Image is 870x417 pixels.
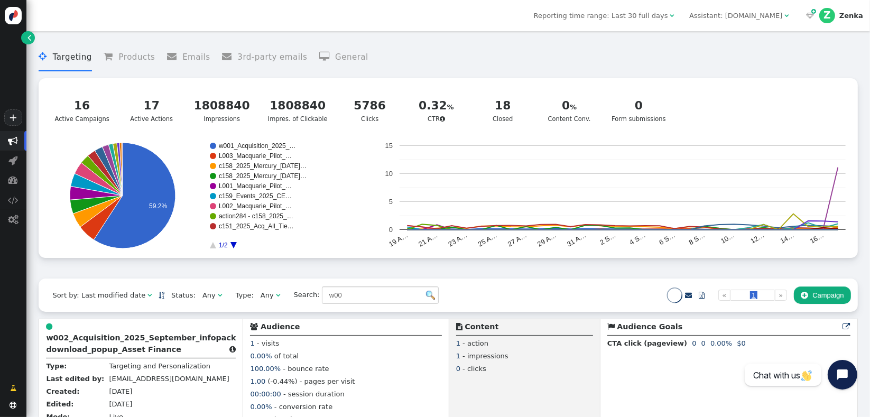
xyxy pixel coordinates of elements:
span:  [104,52,118,61]
div: 17 [127,97,176,115]
span:  [27,32,31,43]
span: - pages per visit [300,377,355,385]
span: - action [462,339,488,347]
span:  [250,323,258,330]
li: 3rd-party emails [222,43,307,71]
div: Impres. of Clickable [268,97,328,124]
a: « [718,290,730,301]
span: 0 [692,339,696,347]
span:  [784,12,789,19]
b: Last edited by: [46,375,104,383]
span:  [9,155,18,165]
span: 1 [456,352,460,360]
text: L001_Macquarie_Pilot_… [219,182,292,190]
span:  [8,195,18,205]
b: Audience [261,322,300,331]
div: Closed [479,97,527,124]
span: [DATE] [109,387,132,395]
div: CTR [412,97,461,124]
span: - session duration [283,390,345,398]
svg: A chart. [368,143,846,248]
text: c158_2025_Mercury_[DATE]… [219,172,307,180]
span: [EMAIL_ADDRESS][DOMAIN_NAME] [109,375,229,383]
a: 17Active Actions [122,91,182,130]
span: [DATE] [109,400,132,408]
img: logo-icon.svg [5,7,22,24]
b: Content [465,322,498,331]
a: 18Closed [473,91,533,130]
text: L002_Macquarie_Pilot_… [219,202,292,210]
div: 18 [479,97,527,115]
text: c159_Events_2025_CE… [219,192,292,200]
text: 10 [385,170,392,178]
span: 0 [701,339,706,347]
text: 1/2 [219,242,228,249]
div: 0.32 [412,97,461,115]
span:  [319,52,335,61]
b: w002_Acquisition_2025_September_infopack download_popup_Asset Finance [46,333,236,353]
text: L003_Macquarie_Pilot_… [219,152,292,160]
text: 16… [809,231,825,245]
text: 59.2% [149,202,167,210]
b: Type: [46,362,67,370]
span: - bounce rate [283,365,329,373]
div: 0 [612,97,666,115]
a: + [4,109,22,126]
span:  [685,292,692,299]
span: 100.00% [250,365,281,373]
span: Reporting time range: Last 30 full days [534,12,668,20]
a: 0.32CTR [406,91,466,130]
span: 0.00% [250,352,272,360]
span: Sorted in descending order [159,292,164,299]
div: 5786 [346,97,394,115]
span: $0 [737,339,746,347]
text: 5 [388,198,392,206]
span:  [440,116,445,122]
span: Search: [287,291,320,299]
span: Targeting and Personalization [109,362,210,370]
a:  [21,31,34,44]
a:  [3,379,23,397]
span:  [801,291,808,299]
div: Form submissions [612,97,666,124]
div: Zenka [839,12,863,20]
text: action284 - c158_2025_… [219,212,293,220]
text: 10… [719,231,736,245]
span:  [46,323,52,330]
text: c151_2025_Acq_All_Tie… [219,223,294,230]
div: Content Conv. [545,97,594,124]
a: 1808840Impressions [188,91,256,130]
b: CTA click (pageview) [607,339,687,347]
a: 1808840Impres. of Clickable [262,91,334,130]
svg: A chart. [45,143,364,248]
span: 1 [750,291,757,299]
span: 1 [250,339,254,347]
text: c158_2025_Mercury_[DATE]… [219,162,307,170]
div: Z [819,8,835,24]
span: (-0.44%) [268,377,298,385]
span:  [607,323,615,330]
span: of total [274,352,299,360]
span: - visits [257,339,279,347]
text: 12… [749,231,765,245]
span: Type: [229,290,254,301]
span:  [276,292,280,299]
div: Active Actions [127,97,176,124]
li: Targeting [39,43,91,71]
div: Any [261,290,274,301]
text: 14… [779,231,795,245]
b: Audience Goals [617,322,682,331]
span:  [456,323,462,330]
button: Campaign [794,286,851,304]
span:  [218,292,222,299]
span: 0.00% [710,339,732,347]
a:  [692,286,711,304]
a: » [775,290,787,301]
span:  [167,52,182,61]
span:  [8,215,18,225]
span: Status: [164,290,196,301]
span:  [699,292,705,299]
a: 0Content Conv. [539,91,599,130]
span:  [811,7,816,16]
